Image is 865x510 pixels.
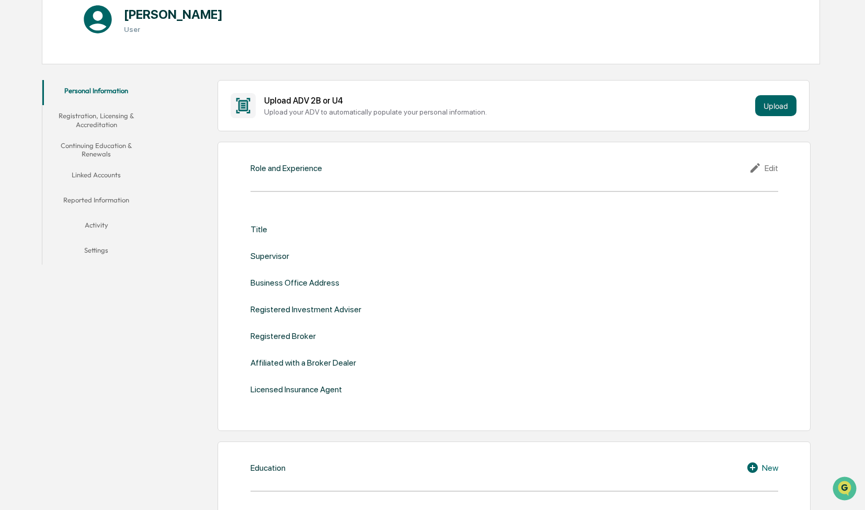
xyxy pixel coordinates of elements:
[42,214,151,240] button: Activity
[6,147,70,166] a: 🔎Data Lookup
[72,127,134,146] a: 🗄️Attestations
[86,131,130,142] span: Attestations
[251,251,289,261] div: Supervisor
[42,189,151,214] button: Reported Information
[251,304,361,314] div: Registered Investment Adviser
[749,162,778,174] div: Edit
[42,80,151,105] button: Personal Information
[178,83,190,95] button: Start new chat
[42,240,151,265] button: Settings
[746,461,778,474] div: New
[251,163,322,173] div: Role and Experience
[21,151,66,162] span: Data Lookup
[832,475,860,504] iframe: Open customer support
[124,25,223,33] h3: User
[251,224,267,234] div: Title
[42,105,151,135] button: Registration, Licensing & Accreditation
[104,177,127,185] span: Pylon
[124,7,223,22] h1: [PERSON_NAME]
[251,331,316,341] div: Registered Broker
[36,90,132,98] div: We're available if you need us!
[10,21,190,38] p: How can we help?
[42,164,151,189] button: Linked Accounts
[74,176,127,185] a: Powered byPylon
[251,358,356,368] div: Affiliated with a Broker Dealer
[42,80,151,265] div: secondary tabs example
[21,131,67,142] span: Preclearance
[76,132,84,141] div: 🗄️
[251,384,342,394] div: Licensed Insurance Agent
[251,278,339,288] div: Business Office Address
[755,95,796,116] button: Upload
[42,135,151,165] button: Continuing Education & Renewals
[264,96,751,106] div: Upload ADV 2B or U4
[36,80,172,90] div: Start new chat
[10,152,19,161] div: 🔎
[264,108,751,116] div: Upload your ADV to automatically populate your personal information.
[10,132,19,141] div: 🖐️
[6,127,72,146] a: 🖐️Preclearance
[10,80,29,98] img: 1746055101610-c473b297-6a78-478c-a979-82029cc54cd1
[251,463,286,473] div: Education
